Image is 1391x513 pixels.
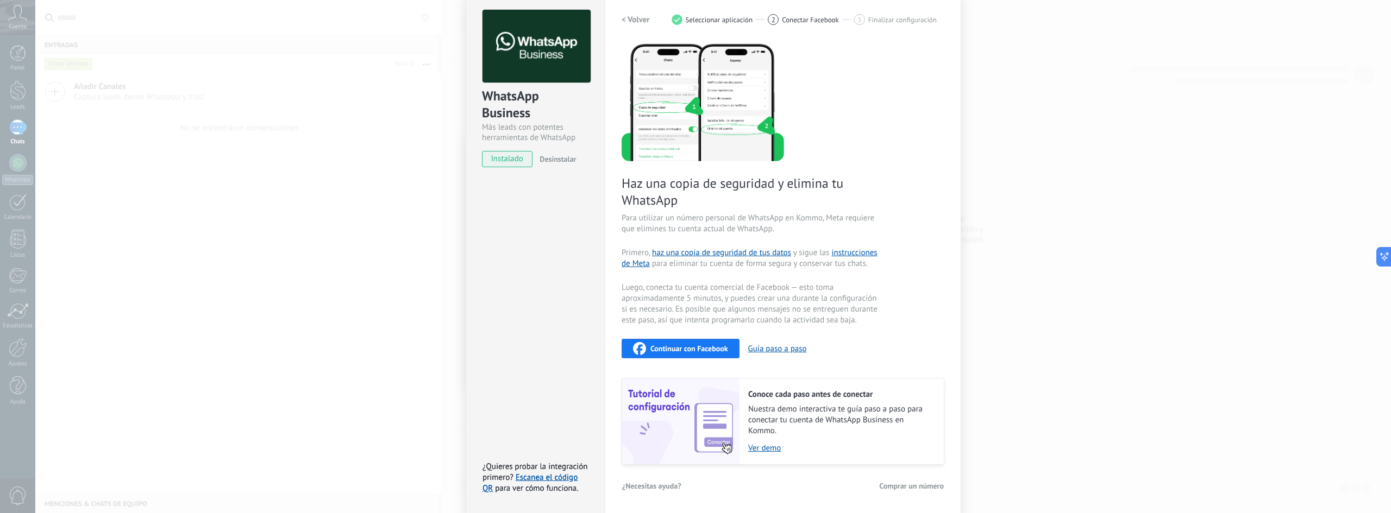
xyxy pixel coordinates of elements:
button: Desinstalar [535,151,576,167]
div: WhatsApp Business [482,87,589,122]
a: Ver demo [748,443,933,453]
span: 2 [772,15,775,24]
span: Desinstalar [540,154,576,164]
span: ¿Necesitas ayuda? [622,482,681,490]
span: Finalizar configuración [868,16,937,24]
button: < Volver [622,10,650,29]
div: Más leads con potentes herramientas de WhatsApp [482,122,589,143]
span: Primero, y sigue las para eliminar tu cuenta de forma segura y conservar tus chats. [622,248,880,269]
span: Haz una copia de seguridad y elimina tu WhatsApp [622,175,880,208]
button: Comprar un número [879,478,944,494]
span: Continuar con Facebook [650,345,728,352]
button: ¿Necesitas ayuda? [622,478,682,494]
a: instrucciones de Meta [622,248,878,269]
span: Seleccionar aplicación [686,16,753,24]
span: Luego, conecta tu cuenta comercial de Facebook — esto toma aproximadamente 5 minutos, y puedes cr... [622,282,880,326]
h2: Conoce cada paso antes de conectar [748,389,933,400]
span: ¿Quieres probar la integración primero? [483,461,588,483]
span: Conectar Facebook [782,16,839,24]
span: Nuestra demo interactiva te guía paso a paso para conectar tu cuenta de WhatsApp Business en Kommo. [748,404,933,436]
h2: < Volver [622,15,650,25]
img: delete personal phone [622,42,784,161]
span: 3 [857,15,861,24]
span: Comprar un número [879,482,944,490]
img: logo_main.png [483,10,591,83]
span: instalado [483,151,532,167]
a: Escanea el código QR [483,472,578,493]
button: Guía paso a paso [748,344,807,354]
a: haz una copia de seguridad de tus datos [652,248,791,258]
span: para ver cómo funciona. [495,483,578,493]
button: Continuar con Facebook [622,339,740,358]
span: Para utilizar un número personal de WhatsApp en Kommo, Meta requiere que elimines tu cuenta actua... [622,213,880,235]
